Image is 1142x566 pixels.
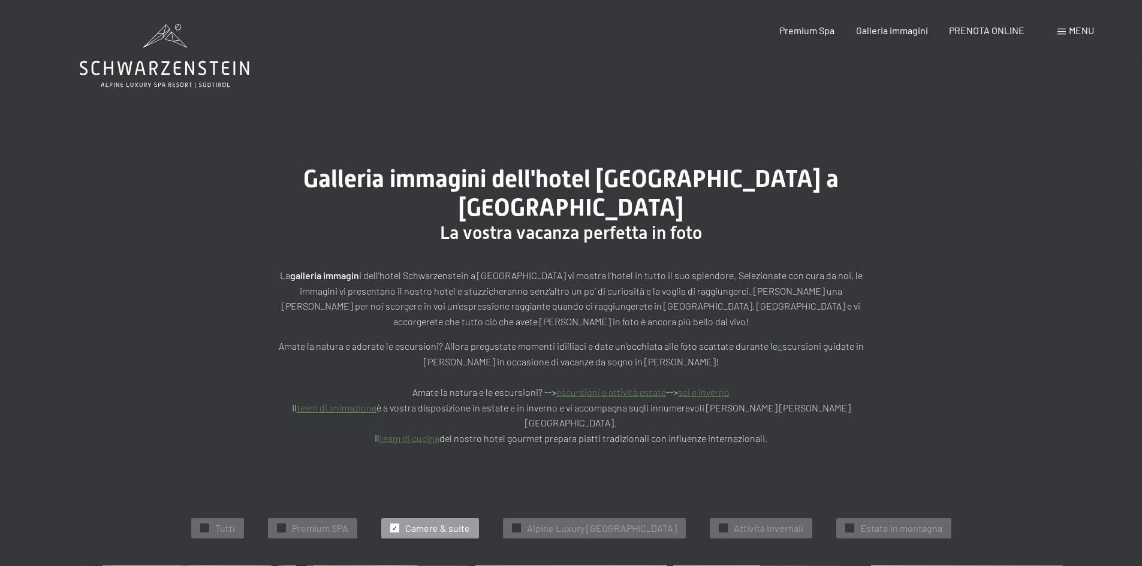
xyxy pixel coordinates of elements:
[860,522,942,535] span: Estate in montagna
[272,338,871,446] p: Amate la natura e adorate le escursioni? Allora pregustate momenti idilliaci e date un’occhiata a...
[779,25,834,36] a: Premium Spa
[215,522,235,535] span: Tutti
[279,524,284,532] span: ✓
[290,270,359,281] strong: galleria immagin
[440,222,702,243] span: La vostra vacanza perfetta in foto
[721,524,725,532] span: ✓
[405,522,470,535] span: Camere & suite
[272,268,871,329] p: La i dell’hotel Schwarzenstein a [GEOGRAPHIC_DATA] vi mostra l’hotel in tutto il suo splendore. S...
[379,432,439,444] a: team di cucina
[949,25,1025,36] a: PRENOTA ONLINE
[527,522,677,535] span: Alpine Luxury [GEOGRAPHIC_DATA]
[514,524,519,532] span: ✓
[202,524,207,532] span: ✓
[856,25,928,36] a: Galleria immagini
[303,165,839,222] span: Galleria immagini dell'hotel [GEOGRAPHIC_DATA] a [GEOGRAPHIC_DATA]
[847,524,852,532] span: ✓
[297,402,376,413] a: team di animazione
[678,386,730,398] a: sci e inverno
[392,524,397,532] span: ✓
[1069,25,1094,36] span: Menu
[556,386,666,398] a: escursioni e attività estate
[734,522,803,535] span: Attivitá invernali
[292,522,348,535] span: Premium SPA
[778,340,782,352] a: e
